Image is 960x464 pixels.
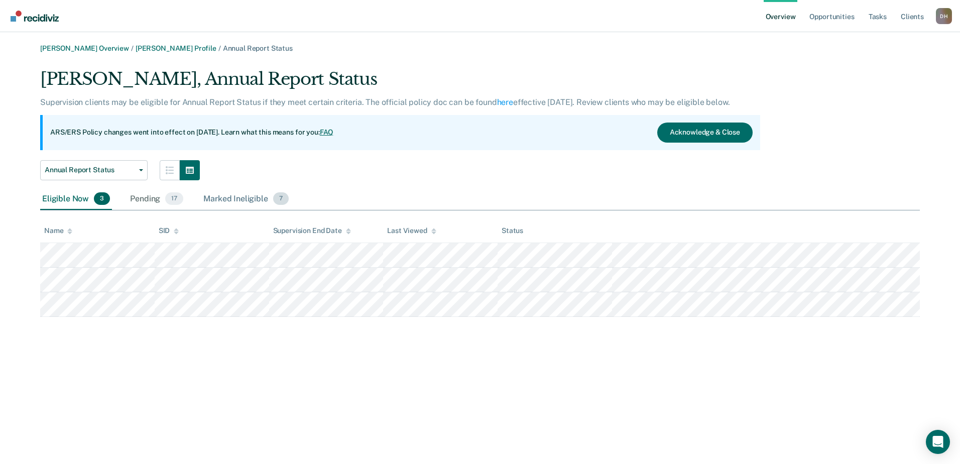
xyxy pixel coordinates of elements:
button: Acknowledge & Close [657,123,753,143]
span: 7 [273,192,289,205]
a: [PERSON_NAME] Profile [136,44,216,52]
span: 3 [94,192,110,205]
div: SID [159,226,179,235]
span: Annual Report Status [223,44,293,52]
p: ARS/ERS Policy changes went into effect on [DATE]. Learn what this means for you: [50,128,333,138]
a: FAQ [320,128,334,136]
a: [PERSON_NAME] Overview [40,44,129,52]
a: here [497,97,513,107]
div: Last Viewed [387,226,436,235]
span: 17 [165,192,183,205]
div: Marked Ineligible7 [201,188,291,210]
span: Annual Report Status [45,166,135,174]
div: Status [502,226,523,235]
div: Eligible Now3 [40,188,112,210]
div: Supervision End Date [273,226,351,235]
div: Name [44,226,72,235]
div: [PERSON_NAME], Annual Report Status [40,69,760,97]
div: Pending17 [128,188,185,210]
img: Recidiviz [11,11,59,22]
button: Profile dropdown button [936,8,952,24]
span: / [129,44,136,52]
div: Open Intercom Messenger [926,430,950,454]
span: / [216,44,223,52]
button: Annual Report Status [40,160,148,180]
div: D H [936,8,952,24]
p: Supervision clients may be eligible for Annual Report Status if they meet certain criteria. The o... [40,97,730,107]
